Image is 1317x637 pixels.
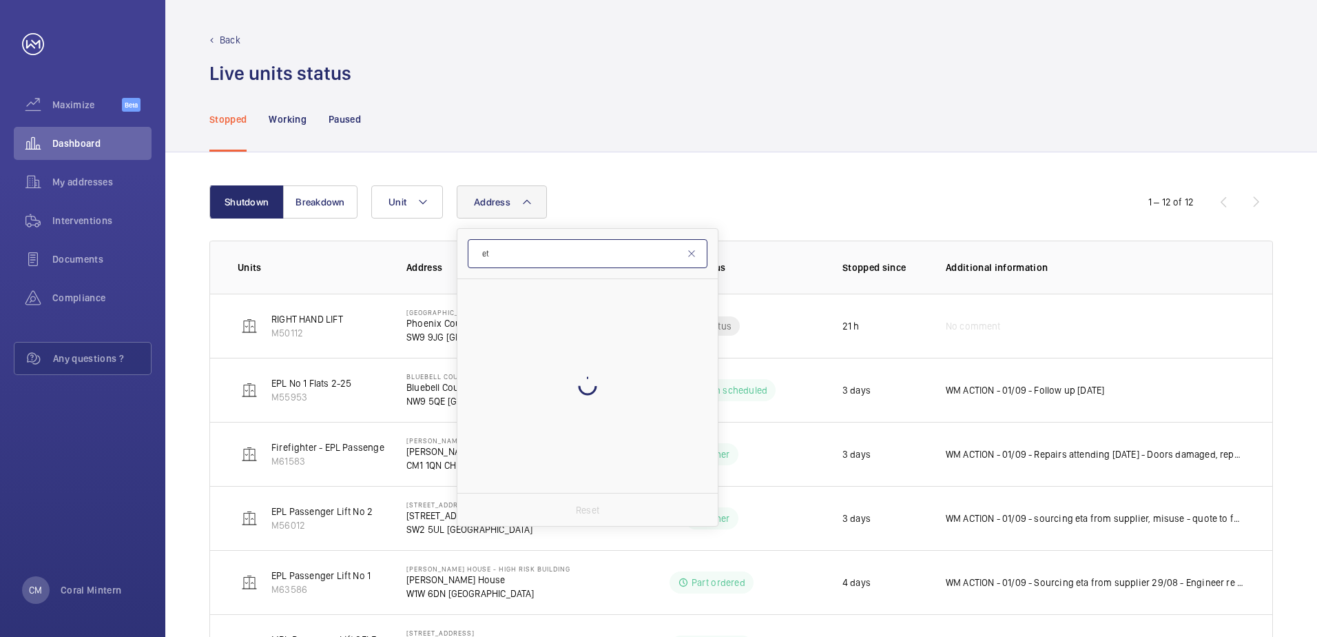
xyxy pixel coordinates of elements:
[241,574,258,591] img: elevator.svg
[238,261,384,274] p: Units
[52,291,152,305] span: Compliance
[271,454,404,468] p: M61583
[474,196,510,208] span: Address
[406,381,594,394] p: Bluebell Court 1 Flats 2-25
[406,458,570,472] p: CM1 1QN CHELMSFORD
[406,330,599,344] p: SW9 9JG [GEOGRAPHIC_DATA]
[406,629,526,637] p: [STREET_ADDRESS]
[209,61,351,86] h1: Live units status
[946,447,1245,461] p: WM ACTION - 01/09 - Repairs attending [DATE] - Doors damaged, repair team required chasing eta
[52,214,152,228] span: Interventions
[406,445,570,458] p: [PERSON_NAME] Court
[29,583,42,597] p: CM
[122,98,141,112] span: Beta
[842,576,871,589] p: 4 days
[842,261,924,274] p: Stopped since
[406,436,570,445] p: [PERSON_NAME] Court - High Risk Building
[406,316,599,330] p: Phoenix Court Flats 1-65
[946,512,1245,525] p: WM ACTION - 01/09 - sourcing eta from supplier, misuse - quote to follow 29/08 - Safety edges rip...
[52,175,152,189] span: My addresses
[61,583,122,597] p: Coral Mintern
[406,523,533,536] p: SW2 5UL [GEOGRAPHIC_DATA]
[576,503,599,517] p: Reset
[271,583,371,596] p: M63586
[468,239,707,268] input: Search by address
[842,512,871,525] p: 3 days
[842,383,871,397] p: 3 days
[271,518,373,532] p: M56012
[406,308,599,316] p: [GEOGRAPHIC_DATA] Flats 1-65 - High Risk Building
[220,33,240,47] p: Back
[406,565,570,573] p: [PERSON_NAME] House - High Risk Building
[52,136,152,150] span: Dashboard
[269,112,306,126] p: Working
[283,185,357,219] button: Breakdown
[692,576,745,589] p: Part ordered
[271,569,371,583] p: EPL Passenger Lift No 1
[406,394,594,408] p: NW9 5QE [GEOGRAPHIC_DATA]
[53,352,151,365] span: Any questions ?
[946,261,1245,274] p: Additional information
[406,372,594,381] p: Bluebell Court 1 Flats 2-25 - High Risk Building
[209,112,247,126] p: Stopped
[271,505,373,518] p: EPL Passenger Lift No 2
[371,185,443,219] button: Unit
[406,509,533,523] p: [STREET_ADDRESS]
[241,446,258,463] img: elevator.svg
[271,326,343,340] p: M50112
[271,390,351,404] p: M55953
[241,510,258,527] img: elevator.svg
[406,573,570,587] p: [PERSON_NAME] House
[209,185,284,219] button: Shutdown
[241,318,258,334] img: elevator.svg
[406,501,533,509] p: [STREET_ADDRESS]
[329,112,361,126] p: Paused
[842,447,871,461] p: 3 days
[1148,195,1194,209] div: 1 – 12 of 12
[271,376,351,390] p: EPL No 1 Flats 2-25
[842,319,860,333] p: 21 h
[406,261,602,274] p: Address
[406,587,570,600] p: W1W 6DN [GEOGRAPHIC_DATA]
[388,196,406,208] span: Unit
[271,441,404,454] p: Firefighter - EPL Passenger Lift
[946,576,1245,589] p: WM ACTION - 01/09 - Sourcing eta from supplier 29/08 - Engineer re attending for details on rolle...
[271,312,343,326] p: RIGHT HAND LIFT
[457,185,547,219] button: Address
[52,98,122,112] span: Maximize
[946,319,1001,333] span: No comment
[52,252,152,266] span: Documents
[946,383,1105,397] p: WM ACTION - 01/09 - Follow up [DATE]
[241,382,258,398] img: elevator.svg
